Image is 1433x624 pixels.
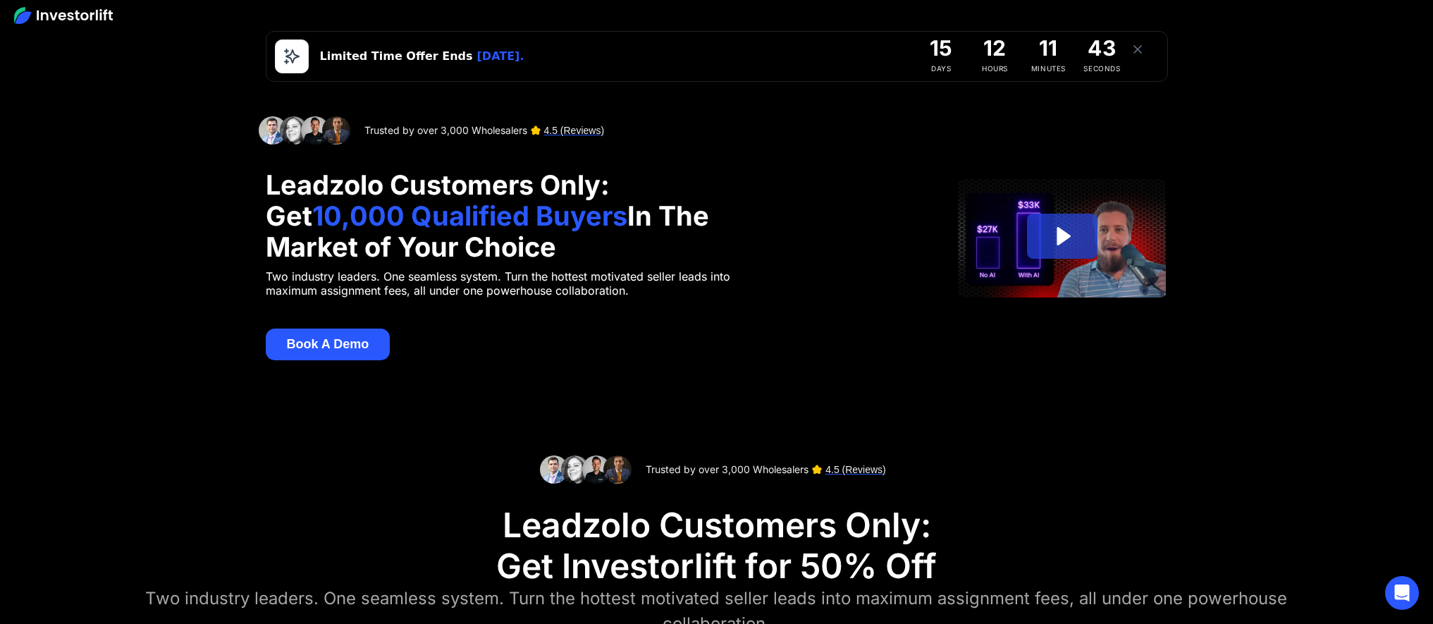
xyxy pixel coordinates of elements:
[531,126,541,135] img: Star image
[320,48,473,65] div: Limited Time Offer Ends
[364,123,527,137] div: Trusted by over 3,000 Wholesalers
[477,49,524,63] strong: [DATE].
[825,463,886,477] a: 4.5 (Reviews)
[812,465,822,475] img: Star image
[919,37,964,59] div: 15
[1080,61,1125,75] div: Seconds
[496,505,937,586] div: Leadzolo Customers Only: Get Investorlift for 50% Off
[266,329,390,360] button: Book A Demo
[973,61,1018,75] div: Hours
[646,463,808,477] div: Trusted by over 3,000 Wholesalers
[973,37,1018,59] div: 12
[1385,576,1419,610] div: Open Intercom Messenger
[544,123,605,137] a: 4.5 (Reviews)
[266,169,762,262] h1: Leadzolo Customers Only: Get In The Market of Your Choice
[919,61,964,75] div: Days
[266,269,762,298] p: Two industry leaders. One seamless system. Turn the hottest motivated seller leads into maximum a...
[312,200,627,232] span: 10,000 Qualified Buyers
[1026,61,1071,75] div: Minutes
[1080,37,1125,59] div: 43
[1026,37,1071,59] div: 11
